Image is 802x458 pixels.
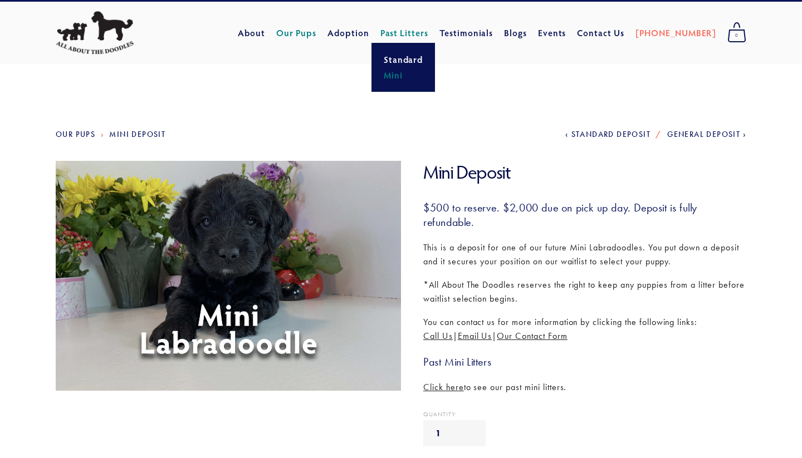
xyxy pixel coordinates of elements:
[423,354,746,369] h3: Past Mini Litters
[439,23,493,43] a: Testimonials
[380,67,427,83] a: Mini
[56,130,95,139] a: Our Pups
[458,331,492,341] a: Email Us
[423,278,746,306] p: *All About The Doodles reserves the right to keep any puppies from a litter before waitlist selec...
[504,23,527,43] a: Blogs
[423,331,453,341] a: Call Us
[635,23,716,43] a: [PHONE_NUMBER]
[667,130,740,139] span: General Deposit
[109,130,165,139] a: Mini Deposit
[327,23,369,43] a: Adoption
[380,52,427,67] a: Standard
[667,130,746,139] a: General Deposit
[423,420,486,446] input: Quantity
[565,130,651,139] a: Standard Deposit
[577,23,624,43] a: Contact Us
[571,130,651,139] span: Standard Deposit
[380,27,429,38] a: Past Litters
[497,331,567,341] a: Our Contact Form
[276,23,317,43] a: Our Pups
[56,11,134,55] img: All About The Doodles
[538,23,566,43] a: Events
[423,411,746,417] div: Quantity:
[722,19,752,47] a: 0 items in cart
[51,161,406,391] img: Mini_Deposit.jpg
[423,315,746,343] p: You can contact us for more information by clicking the following links: | |
[423,382,464,392] a: Click here
[423,161,746,184] h1: Mini Deposit
[423,380,746,395] p: to see our past mini litters.
[238,23,265,43] a: About
[423,240,746,269] p: This is a deposit for one of our future Mini Labradoodles. You put down a deposit and it secures ...
[727,28,746,43] span: 0
[423,200,746,229] h3: $500 to reserve. $2,000 due on pick up day. Deposit is fully refundable.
